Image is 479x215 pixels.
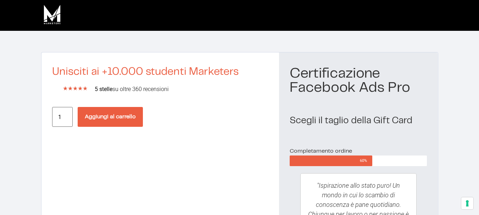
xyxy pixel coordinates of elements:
[73,84,78,93] i: ★
[52,107,73,127] input: Quantità prodotto
[290,67,427,95] h1: Certificazione Facebook Ads Pro
[290,116,427,125] h2: Scegli il taglio della Gift Card
[95,86,269,92] h2: su oltre 360 recensioni
[461,197,473,209] button: Le tue preferenze relative al consenso per le tecnologie di tracciamento
[63,84,68,93] i: ★
[63,84,88,93] div: 5/5
[52,127,269,146] iframe: PayPal
[83,84,88,93] i: ★
[95,86,112,92] b: 5 stelle
[360,155,372,166] span: 60%
[68,84,73,93] i: ★
[78,84,83,93] i: ★
[52,67,269,77] h2: Unisciti ai +10.000 studenti Marketers
[78,107,143,127] button: Aggiungi al carrello
[290,148,352,154] span: Completamento ordine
